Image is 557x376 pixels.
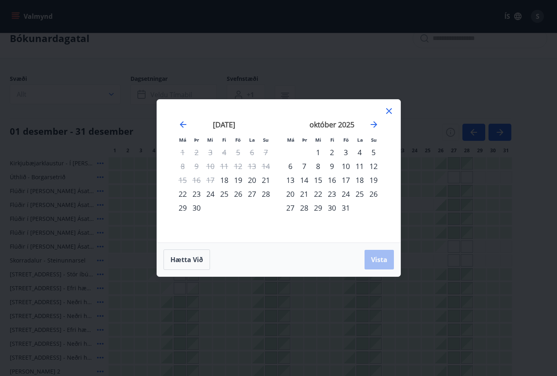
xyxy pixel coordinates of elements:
[190,159,203,173] td: Not available. þriðjudagur, 9. september 2025
[325,173,339,187] div: 16
[245,159,259,173] td: Not available. laugardagur, 13. september 2025
[203,159,217,173] td: Not available. miðvikudagur, 10. september 2025
[190,173,203,187] td: Not available. þriðjudagur, 16. september 2025
[325,173,339,187] td: Choose fimmtudagur, 16. október 2025 as your check-in date. It’s available.
[311,173,325,187] td: Choose miðvikudagur, 15. október 2025 as your check-in date. It’s available.
[259,187,273,201] div: 28
[339,145,353,159] td: Choose föstudagur, 3. október 2025 as your check-in date. It’s available.
[311,159,325,173] div: 8
[283,159,297,173] div: 6
[176,187,190,201] td: Choose mánudagur, 22. september 2025 as your check-in date. It’s available.
[235,137,241,143] small: Fö
[309,120,354,129] strong: október 2025
[297,187,311,201] td: Choose þriðjudagur, 21. október 2025 as your check-in date. It’s available.
[339,201,353,215] td: Choose föstudagur, 31. október 2025 as your check-in date. It’s available.
[367,159,380,173] td: Choose sunnudagur, 12. október 2025 as your check-in date. It’s available.
[245,173,259,187] div: 20
[231,187,245,201] div: 26
[283,187,297,201] div: 20
[325,201,339,215] div: 30
[353,187,367,201] td: Choose laugardagur, 25. október 2025 as your check-in date. It’s available.
[353,145,367,159] td: Choose laugardagur, 4. október 2025 as your check-in date. It’s available.
[353,159,367,173] td: Choose laugardagur, 11. október 2025 as your check-in date. It’s available.
[207,137,213,143] small: Mi
[217,159,231,173] td: Not available. fimmtudagur, 11. september 2025
[311,145,325,159] td: Choose miðvikudagur, 1. október 2025 as your check-in date. It’s available.
[367,159,380,173] div: 12
[176,159,190,173] td: Not available. mánudagur, 8. september 2025
[263,137,269,143] small: Su
[311,187,325,201] td: Choose miðvikudagur, 22. október 2025 as your check-in date. It’s available.
[353,145,367,159] div: 4
[245,145,259,159] td: Not available. laugardagur, 6. september 2025
[170,255,203,264] span: Hætta við
[249,137,255,143] small: La
[297,187,311,201] div: 21
[164,249,210,270] button: Hætta við
[325,187,339,201] td: Choose fimmtudagur, 23. október 2025 as your check-in date. It’s available.
[231,145,245,159] td: Not available. föstudagur, 5. september 2025
[297,173,311,187] div: 14
[190,187,203,201] div: 23
[190,201,203,215] td: Choose þriðjudagur, 30. september 2025 as your check-in date. It’s available.
[259,187,273,201] td: Choose sunnudagur, 28. september 2025 as your check-in date. It’s available.
[297,201,311,215] td: Choose þriðjudagur, 28. október 2025 as your check-in date. It’s available.
[203,187,217,201] div: 24
[367,187,380,201] div: 26
[179,137,186,143] small: Má
[311,145,325,159] div: 1
[190,187,203,201] td: Choose þriðjudagur, 23. september 2025 as your check-in date. It’s available.
[167,109,391,233] div: Calendar
[283,201,297,215] td: Choose mánudagur, 27. október 2025 as your check-in date. It’s available.
[343,137,349,143] small: Fö
[217,187,231,201] td: Choose fimmtudagur, 25. september 2025 as your check-in date. It’s available.
[325,159,339,173] td: Choose fimmtudagur, 9. október 2025 as your check-in date. It’s available.
[325,159,339,173] div: 9
[190,145,203,159] td: Not available. þriðjudagur, 2. september 2025
[245,187,259,201] td: Choose laugardagur, 27. september 2025 as your check-in date. It’s available.
[367,173,380,187] div: 19
[176,187,190,201] div: 22
[259,173,273,187] div: 21
[231,173,245,187] td: Choose föstudagur, 19. september 2025 as your check-in date. It’s available.
[353,173,367,187] div: 18
[203,145,217,159] td: Not available. miðvikudagur, 3. september 2025
[367,145,380,159] div: 5
[339,187,353,201] div: 24
[283,173,297,187] td: Choose mánudagur, 13. október 2025 as your check-in date. It’s available.
[353,187,367,201] div: 25
[339,201,353,215] div: 31
[357,137,363,143] small: La
[297,173,311,187] td: Choose þriðjudagur, 14. október 2025 as your check-in date. It’s available.
[297,159,311,173] div: 7
[302,137,307,143] small: Þr
[231,173,245,187] div: 19
[367,187,380,201] td: Choose sunnudagur, 26. október 2025 as your check-in date. It’s available.
[203,173,217,187] td: Not available. miðvikudagur, 17. september 2025
[217,173,231,187] div: 18
[325,201,339,215] td: Choose fimmtudagur, 30. október 2025 as your check-in date. It’s available.
[283,187,297,201] td: Choose mánudagur, 20. október 2025 as your check-in date. It’s available.
[222,137,226,143] small: Fi
[339,173,353,187] div: 17
[367,173,380,187] td: Choose sunnudagur, 19. október 2025 as your check-in date. It’s available.
[176,201,190,215] div: 29
[297,159,311,173] td: Choose þriðjudagur, 7. október 2025 as your check-in date. It’s available.
[287,137,294,143] small: Má
[311,159,325,173] td: Choose miðvikudagur, 8. október 2025 as your check-in date. It’s available.
[217,145,231,159] td: Not available. fimmtudagur, 4. september 2025
[194,137,199,143] small: Þr
[353,173,367,187] td: Choose laugardagur, 18. október 2025 as your check-in date. It’s available.
[213,120,235,129] strong: [DATE]
[367,145,380,159] td: Choose sunnudagur, 5. október 2025 as your check-in date. It’s available.
[283,201,297,215] div: 27
[311,201,325,215] td: Choose miðvikudagur, 29. október 2025 as your check-in date. It’s available.
[339,145,353,159] div: 3
[259,173,273,187] td: Choose sunnudagur, 21. september 2025 as your check-in date. It’s available.
[176,173,190,187] td: Not available. mánudagur, 15. september 2025
[203,187,217,201] td: Choose miðvikudagur, 24. september 2025 as your check-in date. It’s available.
[217,187,231,201] div: 25
[371,137,377,143] small: Su
[325,145,339,159] div: 2
[369,120,379,129] div: Move forward to switch to the next month.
